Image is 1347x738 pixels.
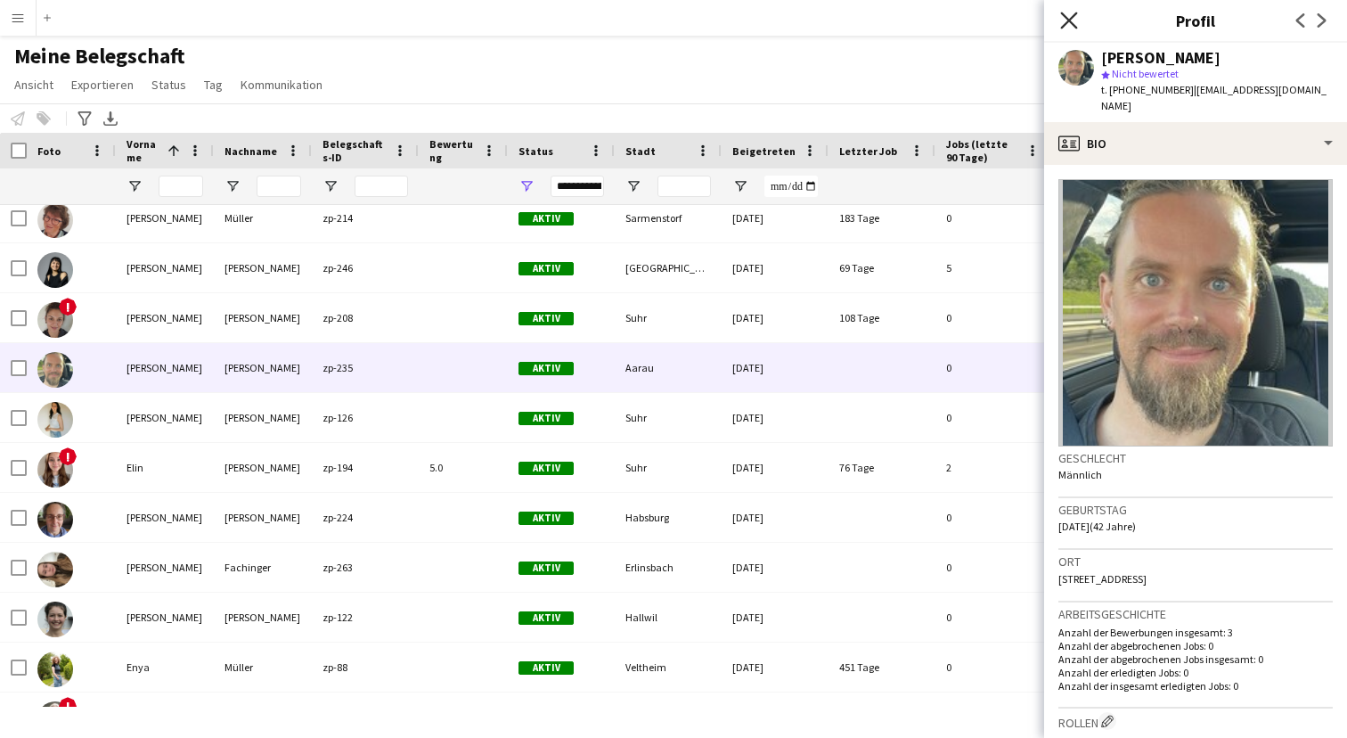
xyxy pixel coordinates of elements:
img: Daniela Pikulik [37,252,73,288]
h3: Arbeitsgeschichte [1058,606,1333,622]
div: [PERSON_NAME] [214,243,312,292]
button: Filtermenü öffnen [625,178,641,194]
div: Sarmenstorf [615,193,722,242]
img: Dominic Häuptli [37,352,73,388]
span: Belegschafts-ID [322,137,387,164]
img: Deniz Schwede [37,302,73,338]
span: Tag [204,77,223,93]
a: Kommunikation [233,73,330,96]
span: Status [518,144,553,158]
div: [DATE] [722,643,829,692]
span: Vorname [127,137,160,164]
div: zp-235 [312,343,419,392]
div: [PERSON_NAME] [214,393,312,442]
span: ! [59,298,77,316]
div: Suhr [615,443,722,492]
span: Aktiv [518,312,574,325]
div: [DATE] [722,543,829,592]
div: [PERSON_NAME] [116,393,214,442]
span: Aktiv [518,512,574,525]
div: zp-88 [312,643,419,692]
div: [PERSON_NAME] [214,443,312,492]
span: ! [59,697,77,715]
div: zp-263 [312,543,419,592]
div: 0 [935,493,1051,542]
app-action-btn: Erweiterte Filter [74,108,95,129]
p: Anzahl der Bewerbungen insgesamt: 3 [1058,626,1333,639]
h3: Profil [1044,9,1347,32]
p: Anzahl der abgebrochenen Jobs insgesamt: 0 [1058,652,1333,666]
input: Nachname Filtereingang [257,176,301,197]
div: zp-214 [312,193,419,242]
div: [PERSON_NAME] [214,343,312,392]
div: [DATE] [722,493,829,542]
div: [PERSON_NAME] [116,193,214,242]
div: Veltheim [615,643,722,692]
span: Beigetreten [732,144,796,158]
img: Elisabeth Kleiner [37,502,73,537]
div: 69 Tage [829,243,935,292]
div: [DATE] [722,393,829,442]
span: Aktiv [518,262,574,275]
input: Stadt Filtereingang [657,176,711,197]
div: [PERSON_NAME] [116,343,214,392]
div: [PERSON_NAME] [1101,50,1220,66]
div: Bio [1044,122,1347,165]
div: Müller [214,643,312,692]
span: Kommunikation [241,77,322,93]
img: Emilia Fachinger [37,552,73,587]
div: Müller [214,193,312,242]
img: Enya Müller [37,652,73,687]
div: Erlinsbach [615,543,722,592]
span: Exportieren [71,77,134,93]
h3: Geburtstag [1058,502,1333,518]
span: Aktiv [518,412,574,425]
img: Elin Mehmann [37,452,73,488]
a: Exportieren [64,73,141,96]
span: Aktiv [518,462,574,475]
div: [DATE] [722,193,829,242]
img: Daniela Müller [37,202,73,238]
button: Filtermenü öffnen [732,178,748,194]
div: Suhr [615,393,722,442]
div: [DATE] [722,593,829,642]
p: Anzahl der insgesamt erledigten Jobs: 0 [1058,679,1333,693]
div: 0 [935,593,1051,642]
div: 76 Tage [829,443,935,492]
p: Anzahl der erledigten Jobs: 0 [1058,666,1333,679]
span: Aktiv [518,362,574,375]
a: Status [144,73,193,96]
span: Aktiv [518,661,574,675]
div: 5 [935,243,1051,292]
div: 5.0 [419,443,508,492]
div: zp-246 [312,243,419,292]
div: zp-224 [312,493,419,542]
div: zp-122 [312,593,419,642]
span: Foto [37,144,61,158]
div: Elin [116,443,214,492]
div: 0 [935,293,1051,342]
div: [GEOGRAPHIC_DATA] [615,243,722,292]
div: Hallwil [615,593,722,642]
div: 0 [935,643,1051,692]
span: Letzter Job [839,144,897,158]
div: 2 [935,443,1051,492]
span: Jobs (letzte 90 Tage) [946,137,1019,164]
div: [PERSON_NAME] [214,293,312,342]
div: Habsburg [615,493,722,542]
span: Bewertung [429,137,476,164]
div: [PERSON_NAME] [116,543,214,592]
h3: Rollen [1058,712,1333,731]
span: Aktiv [518,212,574,225]
img: Dominique Tanner [37,402,73,438]
div: 0 [935,343,1051,392]
div: 183 Tage [829,193,935,242]
div: Enya [116,643,214,692]
img: Evamaria Bär [37,701,73,737]
span: Ansicht [14,77,53,93]
div: Aarau [615,343,722,392]
div: zp-126 [312,393,419,442]
button: Filtermenü öffnen [224,178,241,194]
span: | [EMAIL_ADDRESS][DOMAIN_NAME] [1101,83,1327,112]
span: [STREET_ADDRESS] [1058,572,1147,586]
